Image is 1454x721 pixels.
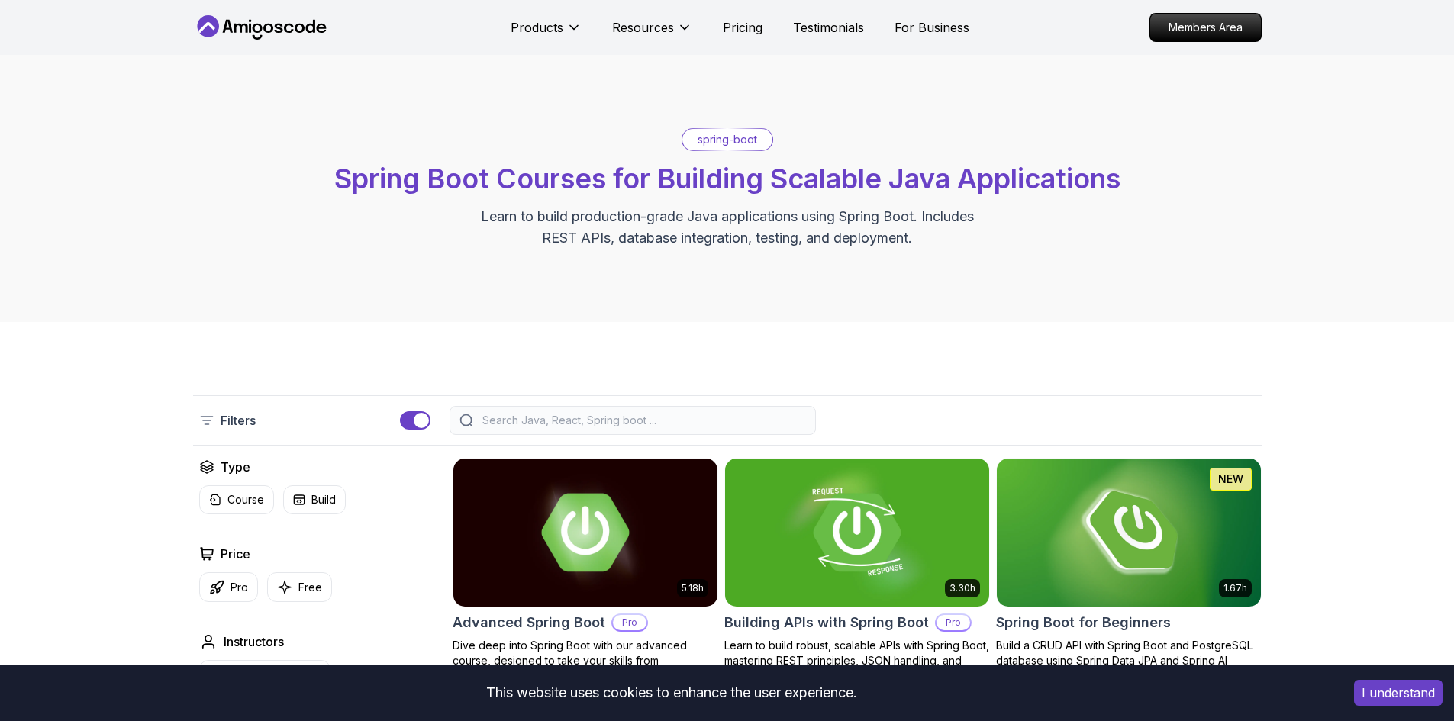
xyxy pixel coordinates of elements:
[511,18,563,37] p: Products
[511,18,582,49] button: Products
[724,458,990,684] a: Building APIs with Spring Boot card3.30hBuilding APIs with Spring BootProLearn to build robust, s...
[334,162,1120,195] span: Spring Boot Courses for Building Scalable Java Applications
[725,459,989,607] img: Building APIs with Spring Boot card
[221,411,256,430] p: Filters
[221,545,250,563] h2: Price
[937,615,970,630] p: Pro
[1218,472,1243,487] p: NEW
[793,18,864,37] a: Testimonials
[453,459,717,607] img: Advanced Spring Boot card
[1149,13,1262,42] a: Members Area
[682,582,704,594] p: 5.18h
[471,206,984,249] p: Learn to build production-grade Java applications using Spring Boot. Includes REST APIs, database...
[221,458,250,476] h2: Type
[996,612,1171,633] h2: Spring Boot for Beginners
[199,660,330,694] button: instructor img[PERSON_NAME]
[453,458,718,684] a: Advanced Spring Boot card5.18hAdvanced Spring BootProDive deep into Spring Boot with our advanced...
[199,572,258,602] button: Pro
[224,632,284,651] h2: Instructors
[298,580,322,595] p: Free
[1354,680,1443,706] button: Accept cookies
[723,18,762,37] a: Pricing
[311,492,336,507] p: Build
[895,18,969,37] a: For Business
[1223,582,1247,594] p: 1.67h
[612,18,692,49] button: Resources
[199,485,274,514] button: Course
[479,413,806,428] input: Search Java, React, Spring boot ...
[267,572,332,602] button: Free
[724,638,990,684] p: Learn to build robust, scalable APIs with Spring Boot, mastering REST principles, JSON handling, ...
[612,18,674,37] p: Resources
[613,615,646,630] p: Pro
[231,580,248,595] p: Pro
[227,492,264,507] p: Course
[996,638,1262,668] p: Build a CRUD API with Spring Boot and PostgreSQL database using Spring Data JPA and Spring AI
[996,458,1262,668] a: Spring Boot for Beginners card1.67hNEWSpring Boot for BeginnersBuild a CRUD API with Spring Boot ...
[1359,626,1454,698] iframe: chat widget
[453,638,718,684] p: Dive deep into Spring Boot with our advanced course, designed to take your skills from intermedia...
[949,582,975,594] p: 3.30h
[724,612,929,633] h2: Building APIs with Spring Boot
[698,132,757,147] p: spring-boot
[283,485,346,514] button: Build
[11,676,1331,710] div: This website uses cookies to enhance the user experience.
[453,612,605,633] h2: Advanced Spring Boot
[1150,14,1261,41] p: Members Area
[997,459,1261,607] img: Spring Boot for Beginners card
